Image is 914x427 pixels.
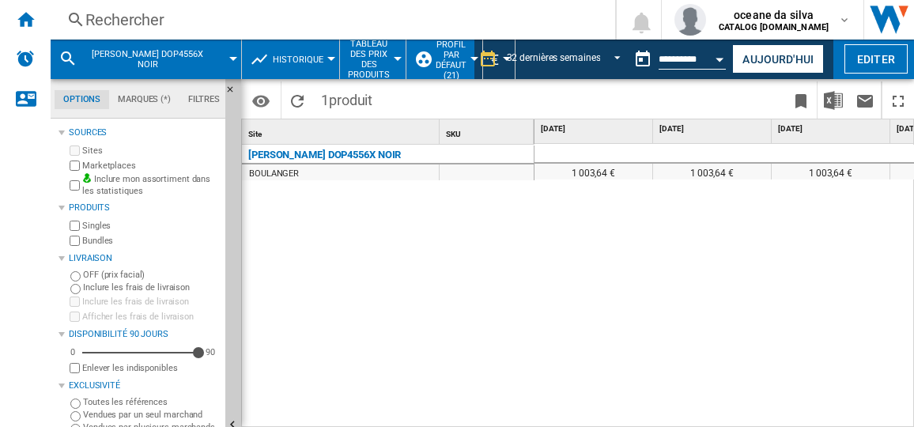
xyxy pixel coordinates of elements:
[719,7,829,23] span: oceane da silva
[82,145,219,157] label: Sites
[507,52,601,63] div: 32 dernières semaines
[659,123,768,134] span: [DATE]
[70,221,80,231] input: Singles
[82,362,219,374] label: Enlever les indisponibles
[245,119,439,144] div: Sort None
[313,81,380,115] span: 1
[436,40,466,81] span: Profil par défaut (21)
[69,127,219,139] div: Sources
[627,40,729,79] div: Ce rapport est basé sur une date antérieure à celle d'aujourd'hui.
[443,119,534,144] div: SKU Sort None
[16,49,35,68] img: alerts-logo.svg
[541,123,649,134] span: [DATE]
[505,47,628,73] md-select: REPORTS.WIZARD.STEPS.REPORT.STEPS.REPORT_OPTIONS.PERIOD: 32 dernières semaines
[83,282,219,293] label: Inclure les frais de livraison
[250,40,331,79] div: Historique
[248,145,401,164] div: [PERSON_NAME] DOP4556X NOIR
[109,90,179,109] md-tab-item: Marques (*)
[249,166,299,182] div: BOULANGER
[436,40,474,79] button: Profil par défaut (21)
[719,22,829,32] b: CATALOG [DOMAIN_NAME]
[329,92,372,108] span: produit
[83,269,219,281] label: OFF (prix facial)
[70,297,80,307] input: Inclure les frais de livraison
[534,164,652,179] div: 1 003,64 €
[82,296,219,308] label: Inclure les frais de livraison
[82,173,92,183] img: mysite-bg-18x18.png
[882,81,914,119] button: Plein écran
[443,119,534,144] div: Sort None
[82,345,198,361] md-slider: Disponibilité
[706,43,735,71] button: Open calendar
[245,86,277,115] button: Options
[273,40,331,79] button: Historique
[84,40,227,79] button: [PERSON_NAME] DOP4556X NOIR
[70,399,81,409] input: Toutes les références
[483,40,516,79] md-menu: Currency
[82,311,219,323] label: Afficher les frais de livraison
[83,396,219,408] label: Toutes les références
[656,119,771,139] div: [DATE]
[732,44,824,74] button: Aujourd'hui
[281,81,313,119] button: Recharger
[70,271,81,282] input: OFF (prix facial)
[348,39,390,80] span: Tableau des prix des produits
[225,79,244,108] button: Masquer
[70,284,81,294] input: Inclure les frais de livraison
[824,91,843,110] img: excel-24x24.png
[70,312,80,322] input: Afficher les frais de livraison
[83,409,219,421] label: Vendues par un seul marchand
[69,252,219,265] div: Livraison
[674,4,706,36] img: profile.jpg
[82,235,219,247] label: Bundles
[627,43,659,75] button: md-calendar
[82,160,219,172] label: Marketplaces
[785,81,817,119] button: Créer un favoris
[844,44,908,74] button: Editer
[70,363,80,373] input: Afficher les frais de livraison
[245,119,439,144] div: Site Sort None
[69,202,219,214] div: Produits
[69,380,219,392] div: Exclusivité
[66,346,79,358] div: 0
[70,145,80,156] input: Sites
[273,55,323,65] span: Historique
[85,9,574,31] div: Rechercher
[55,90,109,109] md-tab-item: Options
[775,119,889,139] div: [DATE]
[446,130,461,138] span: SKU
[82,173,219,198] label: Inclure mon assortiment dans les statistiques
[849,81,881,119] button: Envoyer ce rapport par email
[248,130,262,138] span: Site
[179,90,228,109] md-tab-item: Filtres
[69,328,219,341] div: Disponibilité 90 Jours
[653,164,771,179] div: 1 003,64 €
[70,161,80,171] input: Marketplaces
[772,164,889,179] div: 1 003,64 €
[70,176,80,195] input: Inclure mon assortiment dans les statistiques
[491,40,507,79] button: €
[538,119,652,139] div: [DATE]
[82,220,219,232] label: Singles
[348,40,398,79] button: Tableau des prix des produits
[84,49,211,70] span: DE DIETRICH DOP4556X NOIR
[778,123,886,134] span: [DATE]
[414,40,474,79] div: Profil par défaut (21)
[70,236,80,246] input: Bundles
[70,411,81,421] input: Vendues par un seul marchand
[59,40,233,79] div: [PERSON_NAME] DOP4556X NOIR
[202,346,219,358] div: 90
[818,81,849,119] button: Télécharger au format Excel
